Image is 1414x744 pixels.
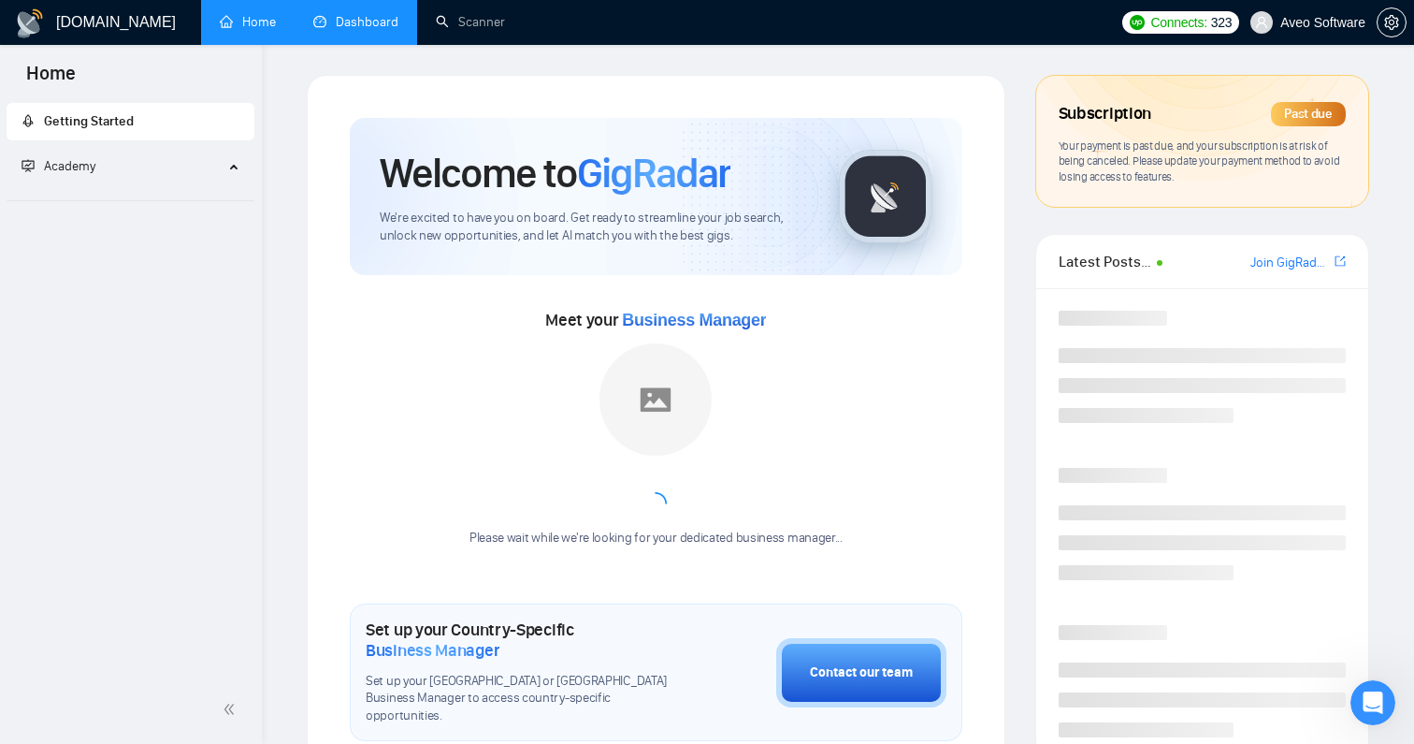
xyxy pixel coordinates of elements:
a: export [1335,253,1346,270]
span: Business Manager [366,640,499,661]
span: Meet your [545,310,766,330]
span: loading [641,489,671,519]
img: placeholder.png [599,343,712,456]
img: logo [15,8,45,38]
span: Home [11,60,91,99]
span: Subscription [1059,98,1151,130]
span: Latest Posts from the GigRadar Community [1059,250,1151,273]
span: double-left [223,700,241,719]
h1: Set up your Country-Specific [366,620,683,661]
span: fund-projection-screen [22,159,35,172]
span: 323 [1211,12,1232,33]
iframe: Intercom live chat [1350,680,1395,725]
span: Getting Started [44,113,134,129]
div: Please wait while we're looking for your dedicated business manager... [458,530,854,547]
img: upwork-logo.png [1130,15,1145,30]
a: Join GigRadar Slack Community [1250,253,1331,273]
span: Academy [44,158,95,174]
span: export [1335,254,1346,269]
button: Contact our team [776,638,946,708]
span: Set up your [GEOGRAPHIC_DATA] or [GEOGRAPHIC_DATA] Business Manager to access country-specific op... [366,673,683,726]
a: searchScanner [436,14,505,30]
div: Past due [1271,102,1346,126]
span: Academy [22,158,95,174]
span: GigRadar [577,148,730,198]
span: setting [1378,15,1406,30]
span: rocket [22,114,35,127]
div: Contact our team [810,663,913,683]
span: user [1255,16,1268,29]
span: We're excited to have you on board. Get ready to streamline your job search, unlock new opportuni... [380,210,809,245]
a: dashboardDashboard [313,14,398,30]
a: setting [1377,15,1407,30]
img: gigradar-logo.png [839,150,932,243]
span: Your payment is past due, and your subscription is at risk of being canceled. Please update your ... [1059,139,1340,183]
span: Business Manager [622,311,766,329]
li: Getting Started [7,103,254,140]
li: Academy Homepage [7,193,254,205]
a: homeHome [220,14,276,30]
button: setting [1377,7,1407,37]
span: Connects: [1150,12,1206,33]
h1: Welcome to [380,148,730,198]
